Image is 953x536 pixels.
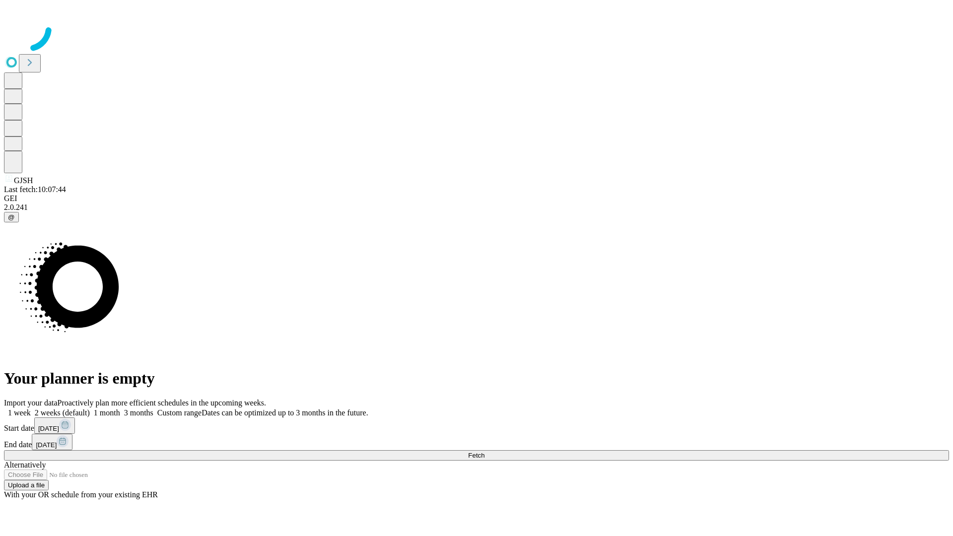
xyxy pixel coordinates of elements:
[4,203,949,212] div: 2.0.241
[4,185,66,194] span: Last fetch: 10:07:44
[94,408,120,417] span: 1 month
[157,408,202,417] span: Custom range
[4,450,949,461] button: Fetch
[468,452,484,459] span: Fetch
[4,480,49,490] button: Upload a file
[4,417,949,434] div: Start date
[4,212,19,222] button: @
[4,194,949,203] div: GEI
[4,434,949,450] div: End date
[34,417,75,434] button: [DATE]
[4,369,949,388] h1: Your planner is empty
[35,408,90,417] span: 2 weeks (default)
[4,399,58,407] span: Import your data
[8,213,15,221] span: @
[58,399,266,407] span: Proactively plan more efficient schedules in the upcoming weeks.
[32,434,72,450] button: [DATE]
[202,408,368,417] span: Dates can be optimized up to 3 months in the future.
[4,490,158,499] span: With your OR schedule from your existing EHR
[124,408,153,417] span: 3 months
[38,425,59,432] span: [DATE]
[14,176,33,185] span: GJSH
[36,441,57,449] span: [DATE]
[8,408,31,417] span: 1 week
[4,461,46,469] span: Alternatively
